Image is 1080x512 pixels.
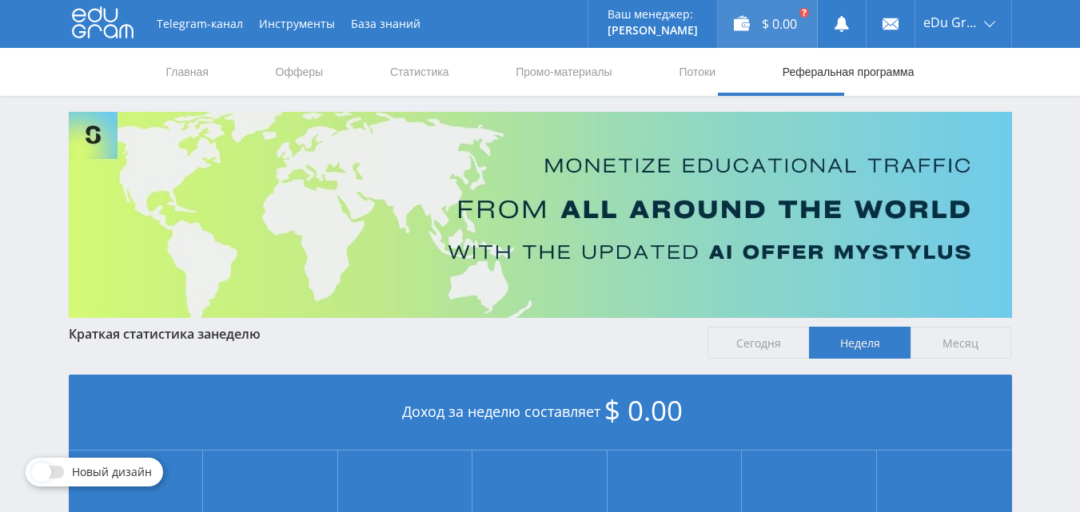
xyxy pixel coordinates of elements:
span: Месяц [911,327,1012,359]
a: Реферальная программа [781,48,916,96]
span: Неделя [809,327,911,359]
a: Промо-материалы [514,48,613,96]
p: [PERSON_NAME] [608,24,698,37]
div: Краткая статистика за [69,327,692,341]
a: Офферы [274,48,325,96]
div: Доход за неделю составляет [69,375,1012,450]
span: eDu Group [923,16,979,29]
span: $ 0.00 [604,391,683,429]
img: Banner [69,112,1012,318]
a: Главная [165,48,210,96]
p: Ваш менеджер: [608,8,698,21]
span: Сегодня [707,327,809,359]
span: неделю [211,325,261,343]
a: Потоки [677,48,717,96]
a: Статистика [389,48,451,96]
span: Новый дизайн [72,466,152,478]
